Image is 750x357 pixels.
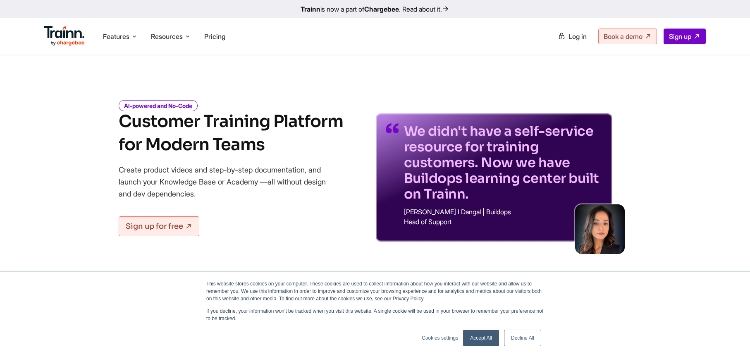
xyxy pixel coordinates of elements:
[119,216,199,236] a: Sign up for free
[463,330,499,346] a: Accept All
[386,123,399,133] img: quotes-purple.41a7099.svg
[669,32,691,41] span: Sign up
[119,164,338,200] p: Create product videos and step-by-step documentation, and launch your Knowledge Base or Academy —...
[404,123,602,202] p: We didn't have a self-service resource for training customers. Now we have Buildops learning cent...
[364,5,399,13] b: Chargebee
[119,110,343,156] h1: Customer Training Platform for Modern Teams
[119,100,198,111] i: AI-powered and No-Code
[44,26,85,46] img: Trainn Logo
[301,5,320,13] b: Trainn
[204,32,225,41] a: Pricing
[103,32,129,41] span: Features
[598,29,657,44] a: Book a demo
[151,32,183,41] span: Resources
[575,204,625,254] img: sabina-buildops.d2e8138.png
[664,29,706,44] a: Sign up
[404,208,602,215] p: [PERSON_NAME] I Dangal | Buildops
[504,330,541,346] a: Decline All
[568,32,587,41] span: Log in
[206,280,544,302] p: This website stores cookies on your computer. These cookies are used to collect information about...
[206,307,544,322] p: If you decline, your information won’t be tracked when you visit this website. A single cookie wi...
[422,334,458,342] a: Cookies settings
[604,32,643,41] span: Book a demo
[404,218,602,225] p: Head of Support
[553,29,592,44] a: Log in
